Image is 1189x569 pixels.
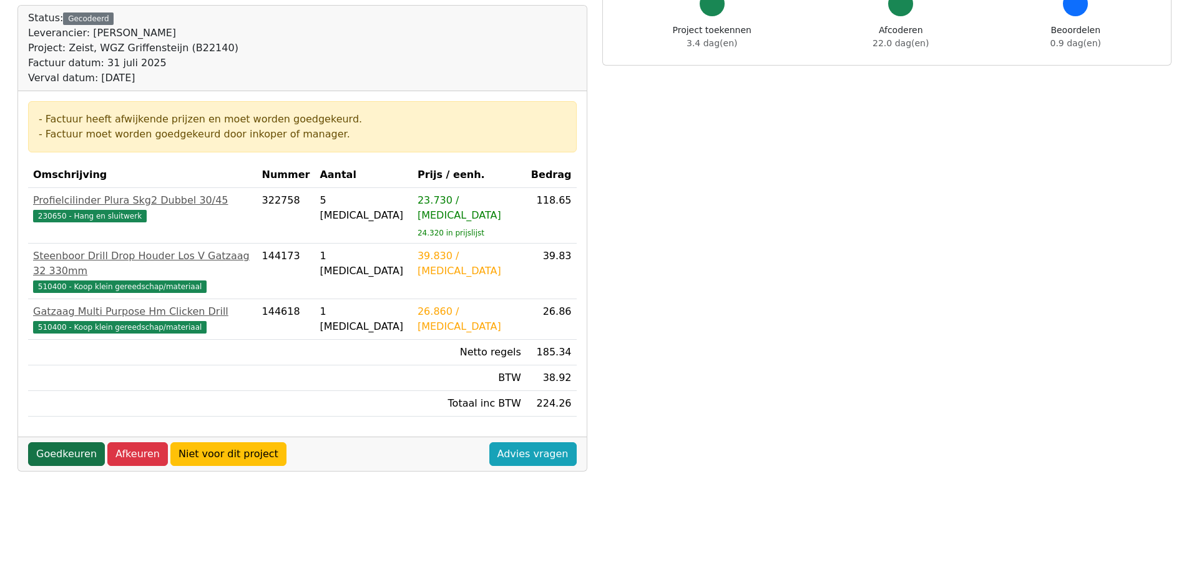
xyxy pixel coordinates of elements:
th: Prijs / eenh. [413,162,526,188]
div: Verval datum: [DATE] [28,71,238,86]
a: Steenboor Drill Drop Houder Los V Gatzaag 32 330mm510400 - Koop klein gereedschap/materiaal [33,249,252,294]
td: 322758 [257,188,315,244]
div: Profielcilinder Plura Skg2 Dubbel 30/45 [33,193,252,208]
div: Beoordelen [1050,24,1101,50]
div: 26.860 / [MEDICAL_DATA] [418,304,521,334]
div: Steenboor Drill Drop Houder Los V Gatzaag 32 330mm [33,249,252,279]
div: - Factuur moet worden goedgekeurd door inkoper of manager. [39,127,566,142]
th: Bedrag [526,162,577,188]
a: Advies vragen [489,442,577,466]
div: 1 [MEDICAL_DATA] [320,304,408,334]
th: Nummer [257,162,315,188]
span: 3.4 dag(en) [687,38,737,48]
div: Project toekennen [673,24,751,50]
div: Gecodeerd [63,12,114,25]
div: - Factuur heeft afwijkende prijzen en moet worden goedgekeurd. [39,112,566,127]
span: 230650 - Hang en sluitwerk [33,210,147,222]
th: Omschrijving [28,162,257,188]
td: 38.92 [526,365,577,391]
div: Project: Zeist, WGZ Griffensteijn (B22140) [28,41,238,56]
td: 144618 [257,299,315,340]
div: Status: [28,11,238,86]
div: 23.730 / [MEDICAL_DATA] [418,193,521,223]
td: 185.34 [526,340,577,365]
div: 5 [MEDICAL_DATA] [320,193,408,223]
div: Afcoderen [873,24,929,50]
span: 0.9 dag(en) [1050,38,1101,48]
span: 510400 - Koop klein gereedschap/materiaal [33,280,207,293]
div: Gatzaag Multi Purpose Hm Clicken Drill [33,304,252,319]
td: Totaal inc BTW [413,391,526,417]
div: Factuur datum: 31 juli 2025 [28,56,238,71]
a: Afkeuren [107,442,168,466]
div: Leverancier: [PERSON_NAME] [28,26,238,41]
td: 144173 [257,244,315,299]
th: Aantal [315,162,413,188]
span: 510400 - Koop klein gereedschap/materiaal [33,321,207,334]
a: Gatzaag Multi Purpose Hm Clicken Drill510400 - Koop klein gereedschap/materiaal [33,304,252,334]
td: Netto regels [413,340,526,365]
td: 118.65 [526,188,577,244]
sub: 24.320 in prijslijst [418,229,484,237]
td: 26.86 [526,299,577,340]
td: 39.83 [526,244,577,299]
span: 22.0 dag(en) [873,38,929,48]
div: 1 [MEDICAL_DATA] [320,249,408,279]
a: Niet voor dit project [170,442,286,466]
td: BTW [413,365,526,391]
div: 39.830 / [MEDICAL_DATA] [418,249,521,279]
a: Profielcilinder Plura Skg2 Dubbel 30/45230650 - Hang en sluitwerk [33,193,252,223]
a: Goedkeuren [28,442,105,466]
td: 224.26 [526,391,577,417]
